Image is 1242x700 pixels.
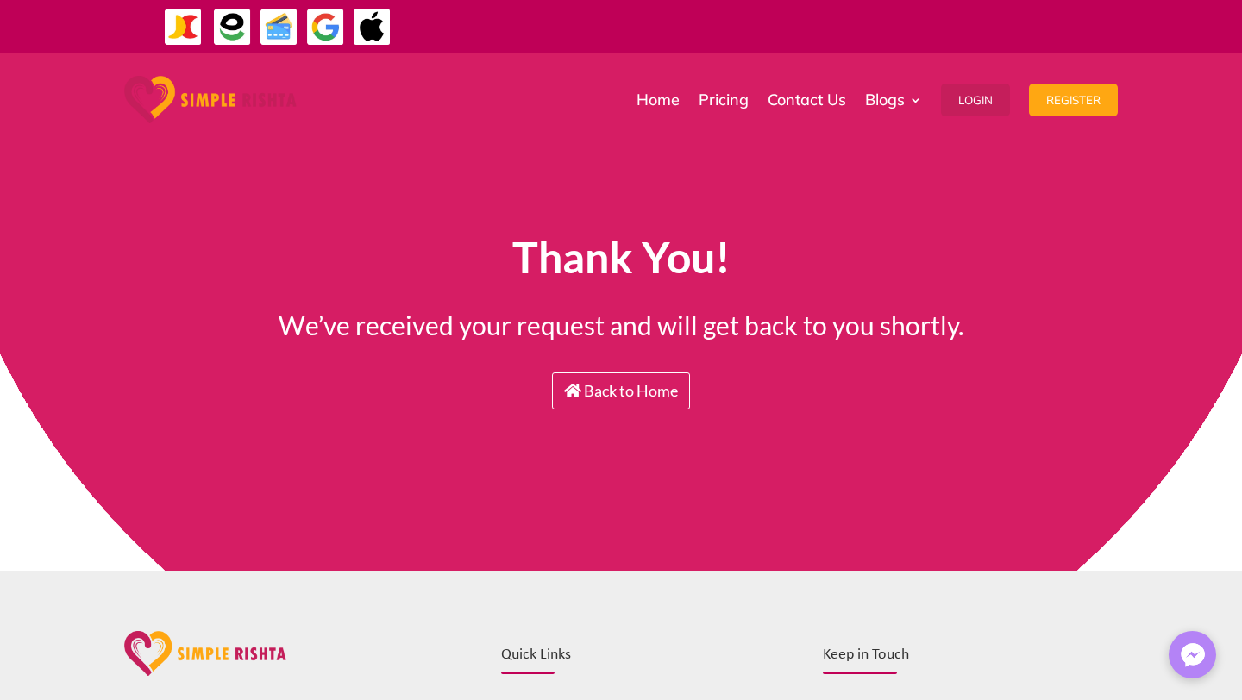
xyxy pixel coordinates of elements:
img: EasyPaisa-icon [213,8,252,47]
a: Contact Us [768,57,846,143]
h4: Quick Links [501,647,768,672]
img: JazzCash-icon [164,8,203,47]
a: Pricing [699,57,749,143]
button: Register [1029,84,1118,116]
button: Login [941,84,1010,116]
a: Simple rishta logo [124,664,286,678]
h4: Keep in Touch [823,647,1118,672]
a: Register [1029,57,1118,143]
a: Login [941,57,1010,143]
h1: We’ve received your request and will get back to you shortly. [155,312,1087,347]
img: Credit Cards [260,8,298,47]
a: Blogs [865,57,922,143]
a: Back to Home [552,372,690,409]
img: GooglePay-icon [306,8,345,47]
img: website-logo-pink-orange [124,631,286,676]
img: Messenger [1176,638,1210,672]
img: ApplePay-icon [353,8,392,47]
h1: Thank You! [155,235,1087,287]
a: Home [637,57,680,143]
